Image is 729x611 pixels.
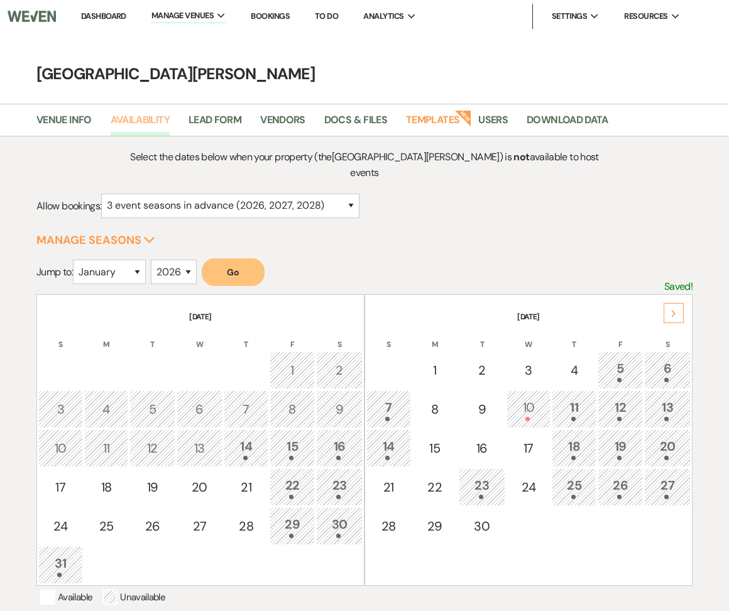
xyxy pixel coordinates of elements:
th: W [177,324,223,350]
div: 26 [605,476,636,499]
th: [DATE] [38,296,363,322]
div: 14 [231,437,261,460]
a: Bookings [251,11,290,21]
div: 3 [513,361,544,380]
div: 9 [466,400,498,419]
div: 14 [373,437,404,460]
div: 5 [605,359,636,382]
div: 9 [323,400,356,419]
a: Lead Form [189,112,241,136]
th: S [644,324,691,350]
span: Allow bookings: [36,199,101,212]
a: Users [478,112,508,136]
div: 21 [231,478,261,497]
span: Settings [552,10,588,23]
span: Jump to: [36,265,73,278]
div: 13 [184,439,216,458]
th: M [84,324,129,350]
div: 13 [651,398,684,421]
div: 5 [136,400,168,419]
p: Available [40,590,92,605]
div: 18 [559,437,589,460]
th: M [412,324,458,350]
p: Saved! [664,278,693,295]
div: 6 [184,400,216,419]
span: Manage Venues [151,9,214,22]
a: Templates [406,112,459,136]
div: 25 [91,517,122,536]
div: 24 [513,478,544,497]
th: F [270,324,315,350]
div: 8 [419,400,451,419]
th: [DATE] [366,296,691,322]
div: 29 [277,515,308,538]
div: 23 [466,476,498,499]
th: F [598,324,643,350]
div: 31 [45,554,76,577]
p: Select the dates below when your property (the [GEOGRAPHIC_DATA][PERSON_NAME] ) is available to h... [119,149,611,181]
strong: not [513,150,529,163]
div: 3 [45,400,76,419]
div: 28 [231,517,261,536]
th: T [129,324,175,350]
div: 20 [651,437,684,460]
button: Manage Seasons [36,234,155,246]
div: 18 [91,478,122,497]
p: Unavailable [102,590,165,605]
th: T [459,324,505,350]
div: 29 [419,517,451,536]
div: 10 [45,439,76,458]
div: 16 [323,437,356,460]
div: 19 [136,478,168,497]
th: T [552,324,596,350]
div: 8 [277,400,308,419]
div: 22 [419,478,451,497]
div: 16 [466,439,498,458]
a: Availability [111,112,170,136]
th: S [38,324,83,350]
div: 11 [559,398,589,421]
div: 25 [559,476,589,499]
div: 30 [466,517,498,536]
div: 19 [605,437,636,460]
div: 26 [136,517,168,536]
div: 23 [323,476,356,499]
div: 17 [513,439,544,458]
th: T [224,324,268,350]
div: 7 [373,398,404,421]
span: Analytics [363,10,403,23]
div: 4 [91,400,122,419]
div: 1 [419,361,451,380]
strong: New [455,109,473,126]
div: 1 [277,361,308,380]
div: 27 [651,476,684,499]
div: 10 [513,398,544,421]
a: Venue Info [36,112,92,136]
div: 21 [373,478,404,497]
div: 24 [45,517,76,536]
div: 15 [277,437,308,460]
img: Weven Logo [8,3,56,30]
div: 12 [136,439,168,458]
div: 2 [466,361,498,380]
div: 6 [651,359,684,382]
div: 2 [323,361,356,380]
a: Docs & Files [324,112,387,136]
a: Vendors [260,112,305,136]
a: Dashboard [81,11,126,21]
div: 22 [277,476,308,499]
div: 11 [91,439,122,458]
a: To Do [315,11,338,21]
span: Resources [624,10,667,23]
div: 27 [184,517,216,536]
div: 20 [184,478,216,497]
div: 4 [559,361,589,380]
div: 17 [45,478,76,497]
div: 30 [323,515,356,538]
div: 12 [605,398,636,421]
div: 7 [231,400,261,419]
th: S [316,324,363,350]
button: Go [202,258,265,286]
div: 15 [419,439,451,458]
th: S [366,324,411,350]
